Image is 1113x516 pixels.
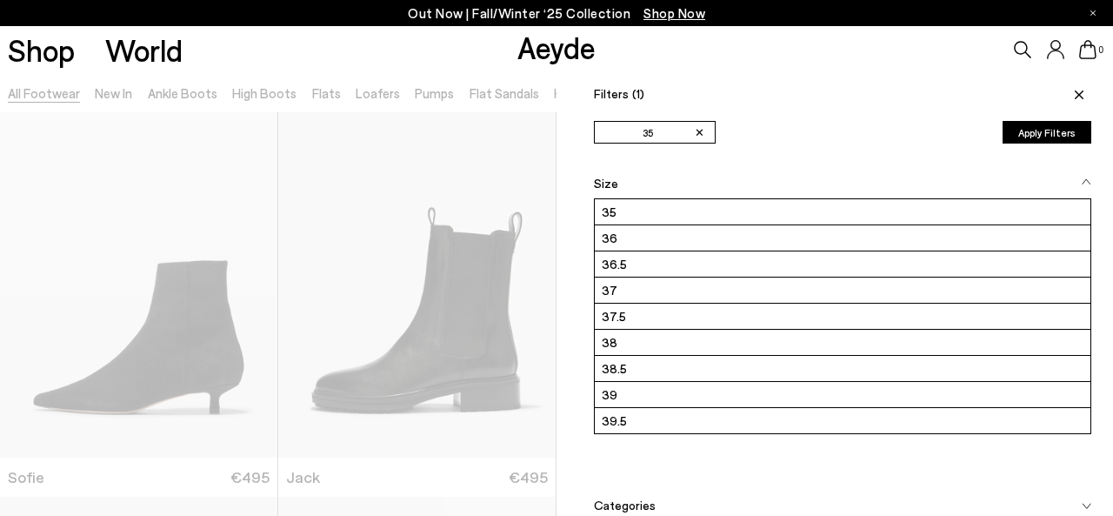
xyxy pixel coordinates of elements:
[594,496,656,514] span: Categories
[695,124,704,142] span: ✕
[1096,45,1105,55] span: 0
[595,330,1090,355] label: 38
[408,3,705,24] p: Out Now | Fall/Winter ‘25 Collection
[632,86,644,101] span: (1)
[1079,40,1096,59] a: 0
[595,278,1090,303] label: 37
[595,251,1090,277] label: 36.5
[1003,121,1091,144] button: Apply Filters
[8,35,75,65] a: Shop
[517,29,596,65] a: Aeyde
[594,174,618,192] span: Size
[595,304,1090,329] label: 37.5
[595,408,1090,433] label: 39.5
[595,382,1090,407] label: 39
[643,5,705,21] span: Navigate to /collections/new-in
[595,199,1090,224] label: 35
[594,86,644,101] span: Filters
[595,356,1090,381] label: 38.5
[595,225,1090,251] label: 36
[105,35,183,65] a: World
[643,125,653,141] span: 35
